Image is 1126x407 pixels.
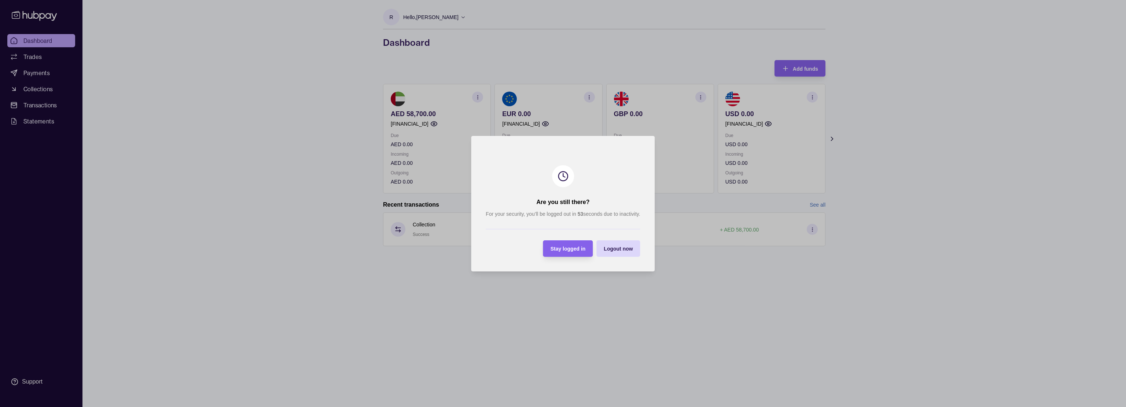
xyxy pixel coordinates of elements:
strong: 53 [578,211,584,217]
span: Logout now [604,246,633,252]
button: Stay logged in [543,240,593,257]
p: For your security, you’ll be logged out in seconds due to inactivity. [486,210,640,218]
span: Stay logged in [551,246,586,252]
h2: Are you still there? [537,198,590,206]
button: Logout now [596,240,640,257]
